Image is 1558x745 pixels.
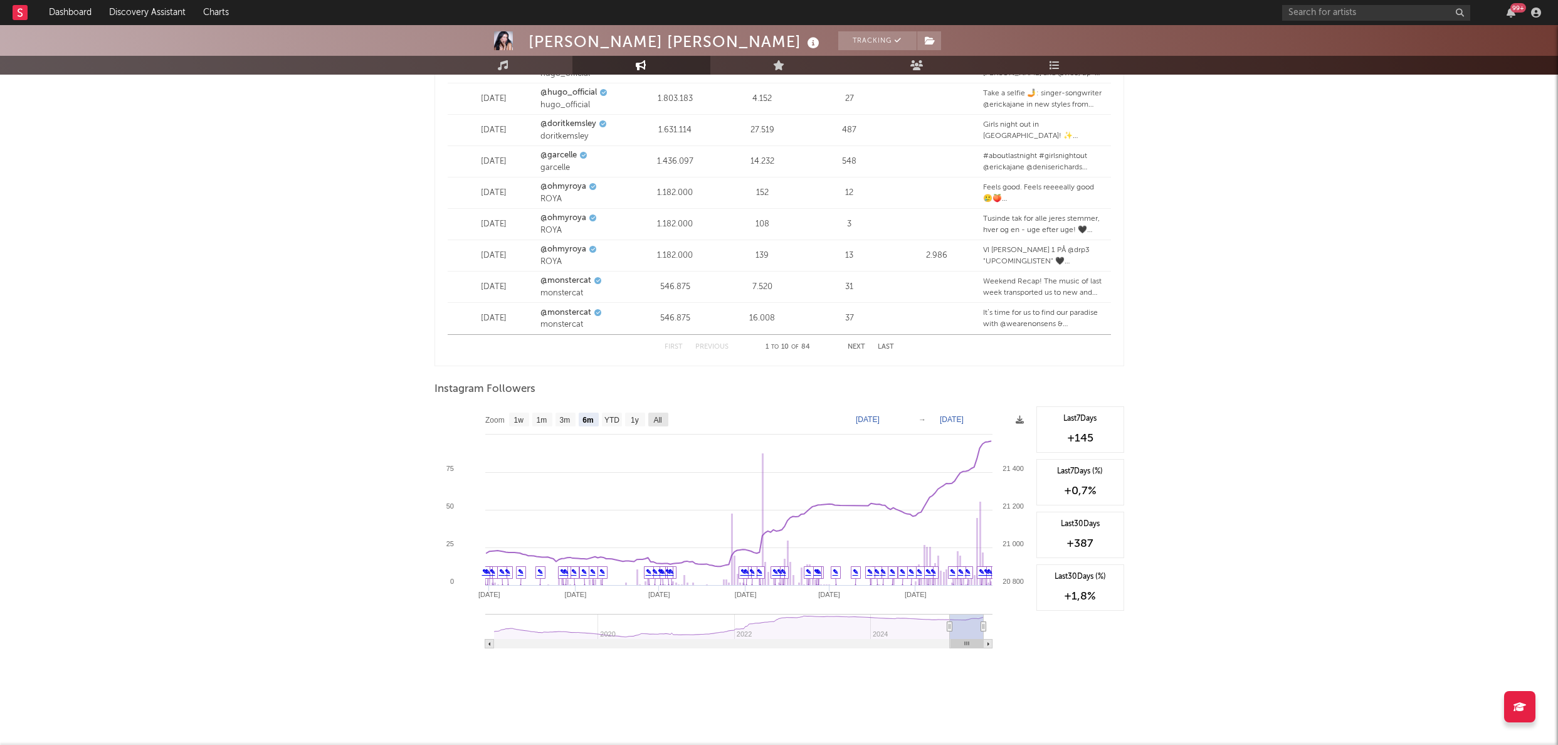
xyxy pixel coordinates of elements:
[1043,571,1117,583] div: Last 30 Days (%)
[984,568,989,576] a: ✎
[518,568,524,576] a: ✎
[634,93,715,105] div: 1.803.183
[740,568,746,576] a: ✎
[540,225,628,237] div: ROYA
[983,88,1104,110] div: Take a selfie 🤳: singer-songwriter @erickajane in new styles from HUGO Womenswear #iamHUGO
[930,568,936,576] a: ✎
[454,250,535,262] div: [DATE]
[908,568,914,576] a: ✎
[1282,5,1470,21] input: Search for artists
[965,568,971,576] a: ✎
[848,344,865,351] button: Next
[809,218,890,231] div: 3
[563,568,569,576] a: ✎
[983,119,1104,142] div: Girls night out in [GEOGRAPHIC_DATA]! ✨ #repost @garcelle ・・・ #aboutlastnight #girlsnightout @eri...
[1003,578,1024,585] text: 20 800
[1043,413,1117,425] div: Last 7 Days
[722,281,803,293] div: 7.520
[490,568,495,576] a: ✎
[634,250,715,262] div: 1.182.000
[749,568,755,576] a: ✎
[540,319,628,331] div: monstercat
[979,568,984,576] a: ✎
[983,276,1104,299] div: Weekend Recap! The music of last week transported us to new and wonderful lands thanks to @xilent...
[1507,8,1515,18] button: 99+
[987,568,992,576] a: ✎
[540,99,628,112] div: hugo_official
[634,218,715,231] div: 1.182.000
[454,218,535,231] div: [DATE]
[540,275,591,287] a: @monstercat
[582,416,593,425] text: 6m
[590,568,596,576] a: ✎
[818,591,840,598] text: [DATE]
[540,256,628,268] div: ROYA
[1510,3,1526,13] div: 99 +
[540,212,586,225] a: @ohmyroya
[896,250,977,262] div: 2.986
[668,568,674,576] a: ✎
[983,151,1104,173] div: #aboutlastnight #girlsnightout @erickajane @deniserichards @lisarinna @doritkemsley #andsoitbegins
[513,416,524,425] text: 1w
[809,250,890,262] div: 13
[1043,536,1117,551] div: +387
[540,118,596,130] a: @doritkemsley
[940,415,964,424] text: [DATE]
[925,568,931,576] a: ✎
[809,124,890,137] div: 487
[867,568,873,576] a: ✎
[777,568,782,576] a: ✎
[695,344,729,351] button: Previous
[634,156,715,168] div: 1.436.097
[540,287,628,300] div: monstercat
[757,568,762,576] a: ✎
[604,416,619,425] text: YTD
[454,281,535,293] div: [DATE]
[722,250,803,262] div: 139
[537,568,543,576] a: ✎
[734,591,756,598] text: [DATE]
[809,93,890,105] div: 27
[571,568,577,576] a: ✎
[771,344,779,350] span: to
[983,307,1104,330] div: It’s time for us to find our paradise with @wearenonsens & @erickajane showing the way with their...
[646,568,651,576] a: ✎
[880,568,886,576] a: ✎
[634,124,715,137] div: 1.631.114
[983,213,1104,236] div: Tusinde tak for alle jeres stemmer, hver og en - uge efter uge! 🖤 Vi har haft den mest fantastisk...
[983,182,1104,204] div: Feels good. Feels reeeeally good 🥲🍑 TAK @kato_music @erickajane @ena_cosovic 🖤🖤🖤
[505,568,510,576] a: ✎
[446,540,453,547] text: 25
[454,156,535,168] div: [DATE]
[856,415,880,424] text: [DATE]
[809,281,890,293] div: 31
[890,568,895,576] a: ✎
[540,149,577,162] a: @garcelle
[958,568,964,576] a: ✎
[599,568,605,576] a: ✎
[900,568,905,576] a: ✎
[450,578,453,585] text: 0
[722,312,803,325] div: 16.008
[499,568,505,576] a: ✎
[560,568,566,576] a: ✎
[540,243,586,256] a: @ohmyroya
[482,568,488,576] a: ✎
[454,93,535,105] div: [DATE]
[540,307,591,319] a: @monstercat
[485,416,505,425] text: Zoom
[809,312,890,325] div: 37
[559,416,570,425] text: 3m
[1043,589,1117,604] div: +1,8 %
[809,187,890,199] div: 12
[1003,502,1024,510] text: 21 200
[434,382,535,397] span: Instagram Followers
[983,245,1104,267] div: VI [PERSON_NAME] 1 PÅ @drp3 "UPCOMINGLISTEN" 🖤 TAK TIL ALLE JER! Og til @erickajane & @ena_cosovi...
[722,124,803,137] div: 27.519
[809,156,890,168] div: 548
[658,568,663,576] a: ✎
[874,568,880,576] a: ✎
[791,344,799,350] span: of
[806,568,811,576] a: ✎
[950,568,955,576] a: ✎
